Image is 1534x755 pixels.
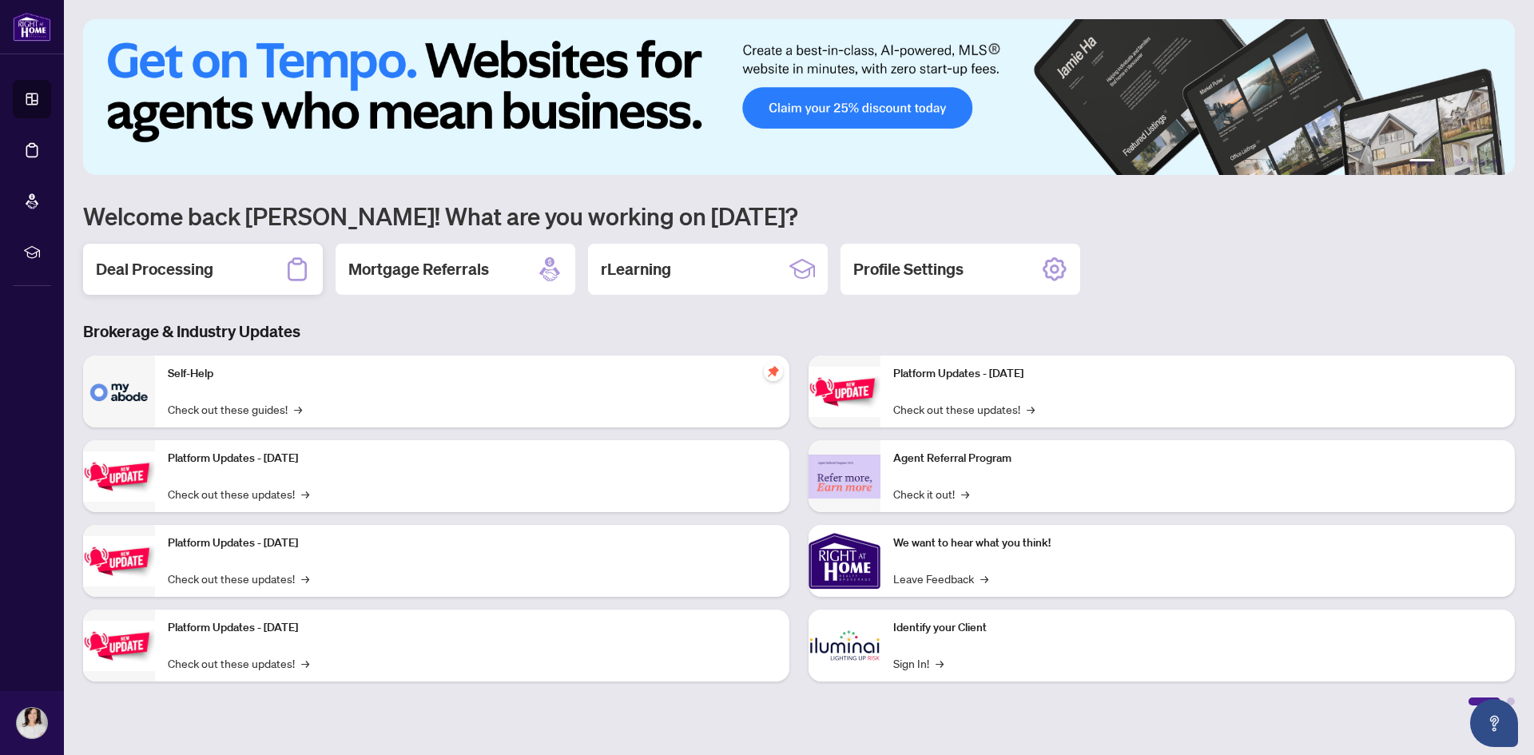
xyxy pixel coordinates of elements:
[168,400,302,418] a: Check out these guides!→
[1467,159,1473,165] button: 4
[809,525,880,597] img: We want to hear what you think!
[936,654,944,672] span: →
[1470,699,1518,747] button: Open asap
[893,570,988,587] a: Leave Feedback→
[168,619,777,637] p: Platform Updates - [DATE]
[168,365,777,383] p: Self-Help
[980,570,988,587] span: →
[301,654,309,672] span: →
[83,201,1515,231] h1: Welcome back [PERSON_NAME]! What are you working on [DATE]?
[893,365,1502,383] p: Platform Updates - [DATE]
[853,258,964,280] h2: Profile Settings
[96,258,213,280] h2: Deal Processing
[1480,159,1486,165] button: 5
[893,485,969,503] a: Check it out!→
[601,258,671,280] h2: rLearning
[168,485,309,503] a: Check out these updates!→
[1492,159,1499,165] button: 6
[294,400,302,418] span: →
[961,485,969,503] span: →
[83,621,155,671] img: Platform Updates - July 8, 2025
[764,362,783,381] span: pushpin
[893,534,1502,552] p: We want to hear what you think!
[168,450,777,467] p: Platform Updates - [DATE]
[893,619,1502,637] p: Identify your Client
[301,570,309,587] span: →
[168,570,309,587] a: Check out these updates!→
[1027,400,1035,418] span: →
[809,610,880,681] img: Identify your Client
[83,536,155,586] img: Platform Updates - July 21, 2025
[809,367,880,417] img: Platform Updates - June 23, 2025
[83,19,1515,175] img: Slide 0
[17,708,47,738] img: Profile Icon
[83,320,1515,343] h3: Brokerage & Industry Updates
[13,12,51,42] img: logo
[1441,159,1448,165] button: 2
[893,450,1502,467] p: Agent Referral Program
[168,534,777,552] p: Platform Updates - [DATE]
[1409,159,1435,165] button: 1
[83,451,155,502] img: Platform Updates - September 16, 2025
[1454,159,1460,165] button: 3
[168,654,309,672] a: Check out these updates!→
[301,485,309,503] span: →
[348,258,489,280] h2: Mortgage Referrals
[809,455,880,499] img: Agent Referral Program
[83,356,155,427] img: Self-Help
[893,654,944,672] a: Sign In!→
[893,400,1035,418] a: Check out these updates!→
